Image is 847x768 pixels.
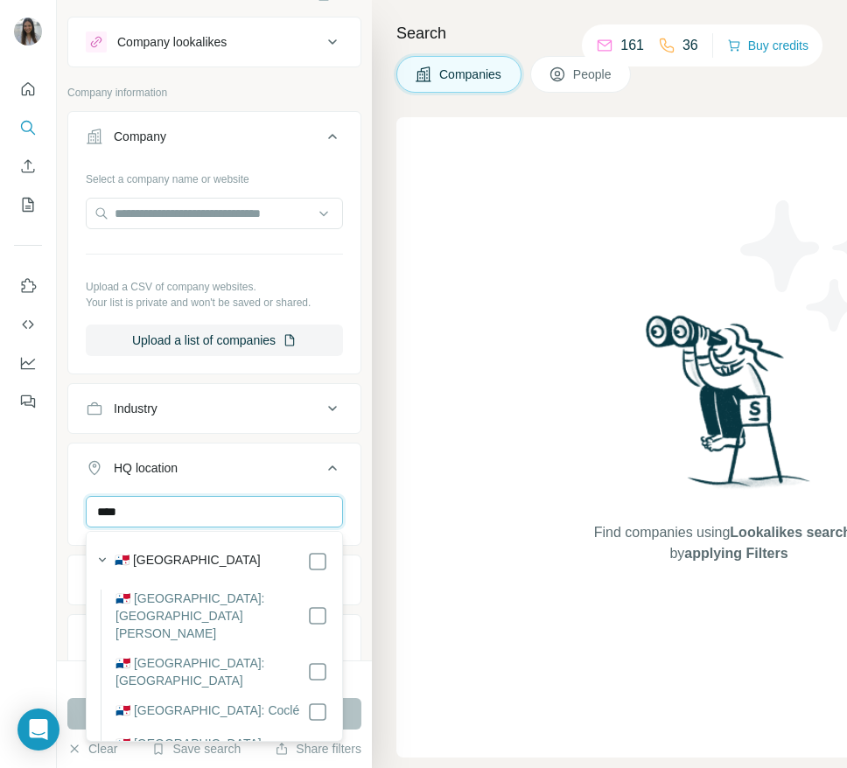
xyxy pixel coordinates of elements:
button: Buy credits [727,33,808,58]
img: Surfe Illustration - Woman searching with binoculars [638,311,820,506]
button: Upload a list of companies [86,325,343,356]
div: Select a company name or website [86,164,343,187]
button: Search [14,112,42,143]
p: Company information [67,85,361,101]
button: My lists [14,189,42,220]
p: Your list is private and won't be saved or shared. [86,295,343,311]
div: Industry [114,400,157,417]
p: Upload a CSV of company websites. [86,279,343,295]
button: Share filters [275,740,361,758]
button: Feedback [14,386,42,417]
button: Use Surfe API [14,309,42,340]
label: 🇵🇦 [GEOGRAPHIC_DATA]: [GEOGRAPHIC_DATA][PERSON_NAME] [115,590,307,642]
button: HQ location [68,447,360,496]
span: applying Filters [684,546,787,561]
button: Company [68,115,360,164]
button: Enrich CSV [14,150,42,182]
div: Open Intercom Messenger [17,709,59,751]
div: HQ location [114,459,178,477]
span: People [573,66,613,83]
h4: Search [396,21,826,45]
p: 36 [682,35,698,56]
label: 🇵🇦 [GEOGRAPHIC_DATA] [115,551,261,572]
div: Company lookalikes [117,33,227,51]
button: Dashboard [14,347,42,379]
button: Industry [68,387,360,429]
label: 🇵🇦 [GEOGRAPHIC_DATA]: [GEOGRAPHIC_DATA] [115,654,307,689]
img: Avatar [14,17,42,45]
button: Employees (size) [68,618,360,660]
button: Quick start [14,73,42,105]
div: Company [114,128,166,145]
span: Companies [439,66,503,83]
button: Company lookalikes [68,21,360,63]
button: Save search [151,740,241,758]
label: 🇵🇦 [GEOGRAPHIC_DATA]: Coclé [115,702,299,723]
p: 161 [620,35,644,56]
button: Clear [67,740,117,758]
button: Annual revenue ($) [68,559,360,601]
button: Use Surfe on LinkedIn [14,270,42,302]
